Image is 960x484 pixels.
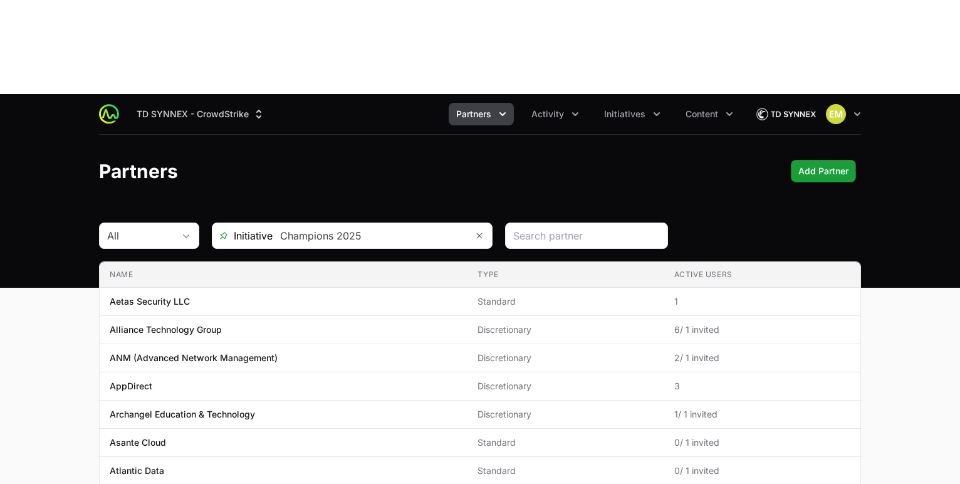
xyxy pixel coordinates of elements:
span: Standard [477,295,654,308]
img: ActivitySource [99,104,119,124]
img: Eric Mingus [826,104,846,124]
th: Name [100,262,467,288]
span: Discretionary [477,380,654,392]
span: Discretionary [477,408,654,421]
button: TD SYNNEX - CrowdStrike [129,103,273,125]
input: Search initiatives [273,223,467,248]
p: AppDirect [110,380,152,392]
button: All [100,223,199,248]
span: Standard [477,465,654,477]
p: Alliance Technology Group [110,324,222,336]
button: Partners [449,103,514,125]
div: Partners menu [449,103,514,125]
th: Type [467,262,664,288]
span: Initiative [212,228,273,243]
p: ANM (Advanced Network Management) [110,352,278,364]
button: Remove [467,223,492,248]
button: Initiatives [597,103,668,125]
p: Aetas Security LLC [110,295,190,308]
div: All [107,228,174,243]
img: TD SYNNEX [756,102,816,127]
span: 6 / 1 invited [674,324,850,336]
span: 0 / 1 invited [674,465,850,477]
button: Activity [524,103,587,125]
p: Atlantic Data [110,465,164,477]
span: Discretionary [477,324,654,336]
div: Activity menu [524,103,587,125]
span: Discretionary [477,352,654,364]
div: Primary actions [791,160,856,182]
span: Content [686,108,718,120]
p: Archangel Education & Technology [110,408,255,421]
button: Add Partner [791,160,856,182]
h1: Partners [99,160,178,182]
th: Active Users [664,262,860,288]
div: Initiatives menu [597,103,668,125]
span: 0 / 1 invited [674,436,850,449]
div: Supplier switch menu [129,103,273,125]
span: Initiatives [604,108,645,120]
p: Asante Cloud [110,436,166,449]
span: 1 [674,295,850,308]
span: 3 [674,380,850,392]
button: Content [678,103,741,125]
div: Content menu [678,103,741,125]
div: Main navigation [119,103,741,125]
span: 1 / 1 invited [674,408,850,421]
span: Standard [477,436,654,449]
span: Add Partner [798,164,848,179]
span: 2 / 1 invited [674,352,850,364]
input: Search partner [513,228,660,243]
span: Activity [531,108,564,120]
span: Partners [456,108,491,120]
